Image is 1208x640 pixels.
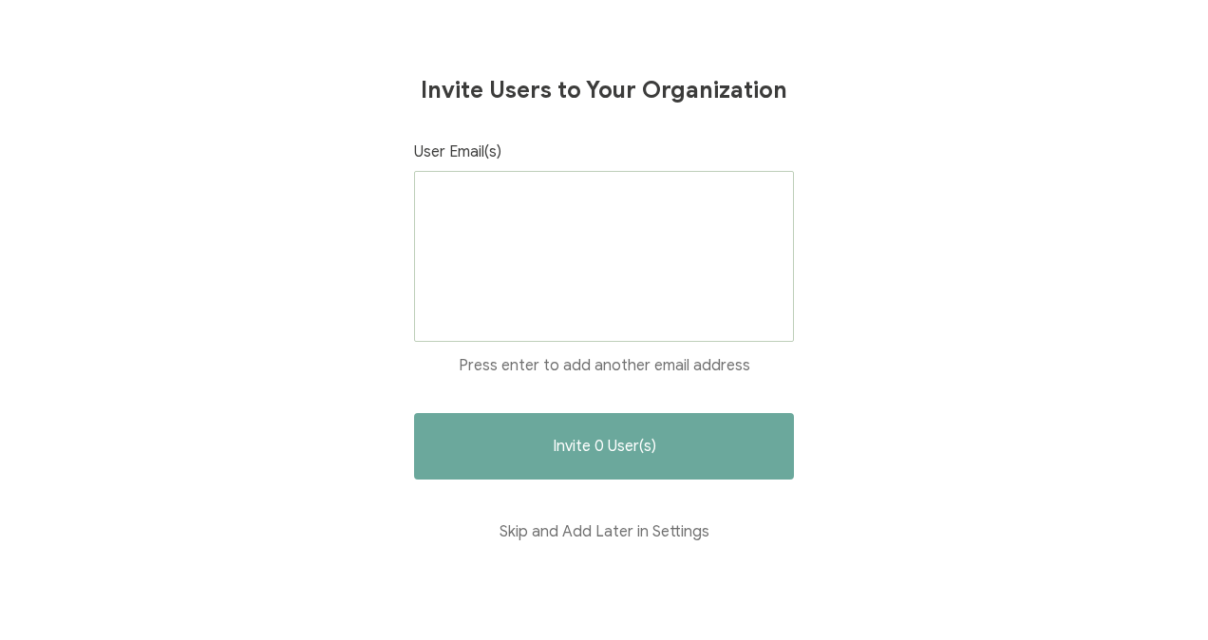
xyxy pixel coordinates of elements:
span: Press enter to add another email address [459,356,750,375]
span: Invite 0 User(s) [553,439,656,454]
h1: Invite Users to Your Organization [421,76,787,104]
button: Invite 0 User(s) [414,413,794,480]
button: Skip and Add Later in Settings [414,499,794,565]
span: User Email(s) [414,142,501,161]
iframe: Chat Widget [1113,549,1208,640]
